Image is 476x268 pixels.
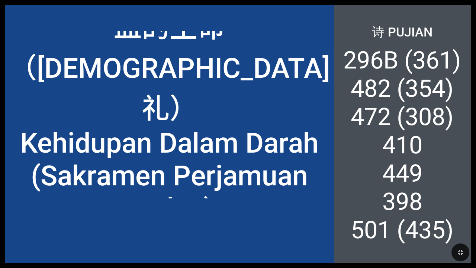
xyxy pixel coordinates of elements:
[351,216,454,244] li: 501 (435)
[372,24,432,41] p: 诗 Pujian
[9,5,330,225] div: 血的生命 （[DEMOGRAPHIC_DATA]礼） Kehidupan Dalam Darah (Sakramen Perjamuan Kudus)
[351,74,454,103] li: 482 (354)
[382,159,422,188] li: 449
[343,46,461,74] li: 296B (361)
[382,188,422,216] li: 398
[382,131,422,159] li: 410
[351,103,454,131] li: 472 (308)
